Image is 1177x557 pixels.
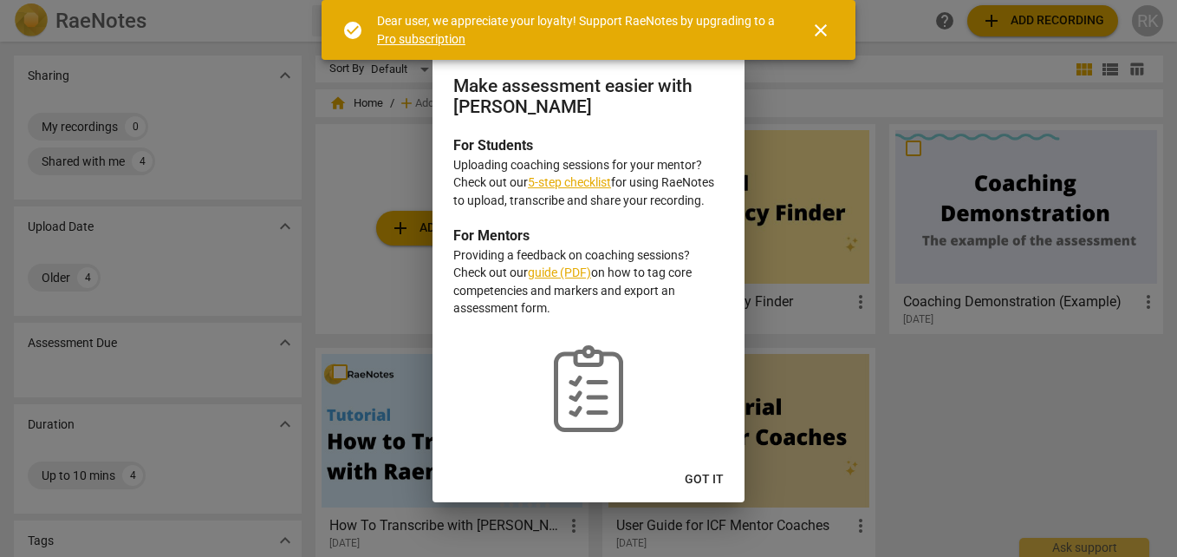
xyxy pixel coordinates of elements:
span: check_circle [342,20,363,41]
p: Uploading coaching sessions for your mentor? Check out our for using RaeNotes to upload, transcri... [453,156,724,210]
a: Pro subscription [377,32,465,46]
h2: Make assessment easier with [PERSON_NAME] [453,75,724,118]
span: Got it [685,471,724,488]
div: Dear user, we appreciate your loyalty! Support RaeNotes by upgrading to a [377,12,779,48]
span: close [810,20,831,41]
p: Providing a feedback on coaching sessions? Check out our on how to tag core competencies and mark... [453,246,724,318]
a: guide (PDF) [528,265,591,279]
b: For Mentors [453,227,530,244]
a: 5-step checklist [528,175,611,189]
button: Close [800,10,842,51]
button: Got it [671,464,738,495]
b: For Students [453,137,533,154]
